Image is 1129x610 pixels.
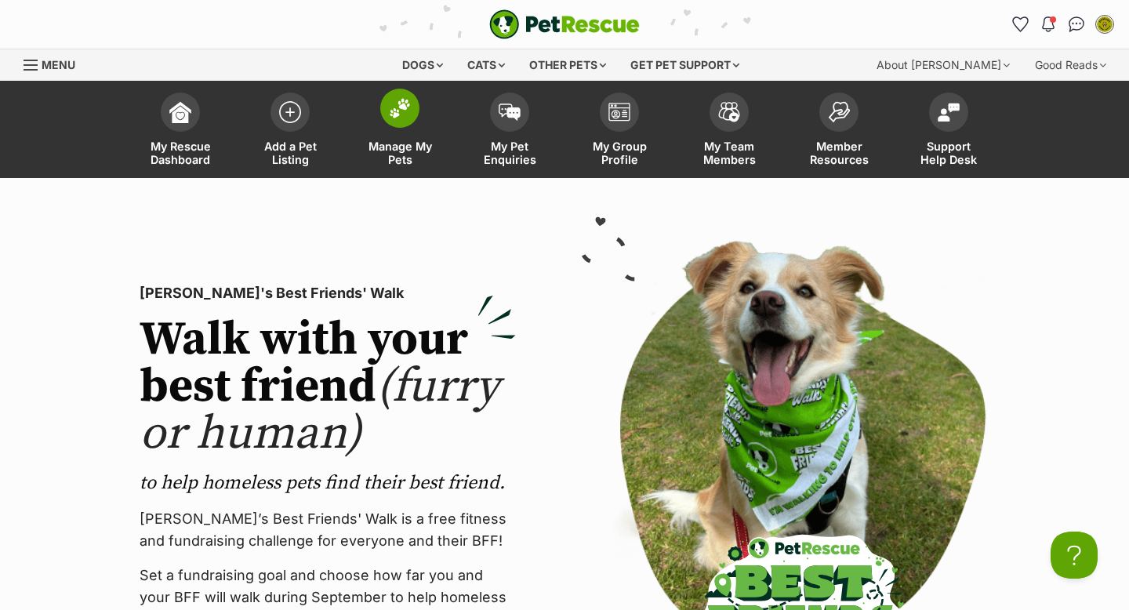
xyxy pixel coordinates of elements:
[279,101,301,123] img: add-pet-listing-icon-0afa8454b4691262ce3f59096e99ab1cd57d4a30225e0717b998d2c9b9846f56.svg
[125,85,235,178] a: My Rescue Dashboard
[140,358,499,463] span: (furry or human)
[1007,12,1117,37] ul: Account quick links
[365,140,435,166] span: Manage My Pets
[455,85,564,178] a: My Pet Enquiries
[391,49,454,81] div: Dogs
[518,49,617,81] div: Other pets
[619,49,750,81] div: Get pet support
[938,103,960,122] img: help-desk-icon-fdf02630f3aa405de69fd3d07c3f3aa587a6932b1a1747fa1d2bba05be0121f9.svg
[145,140,216,166] span: My Rescue Dashboard
[1097,16,1113,32] img: Isabels profile pic
[564,85,674,178] a: My Group Profile
[42,58,75,71] span: Menu
[235,85,345,178] a: Add a Pet Listing
[169,101,191,123] img: dashboard-icon-eb2f2d2d3e046f16d808141f083e7271f6b2e854fb5c12c21221c1fb7104beca.svg
[255,140,325,166] span: Add a Pet Listing
[866,49,1021,81] div: About [PERSON_NAME]
[828,101,850,122] img: member-resources-icon-8e73f808a243e03378d46382f2149f9095a855e16c252ad45f914b54edf8863c.svg
[489,9,640,39] img: logo-e224e6f780fb5917bec1dbf3a21bbac754714ae5b6737aabdf751b685950b380.svg
[474,140,545,166] span: My Pet Enquiries
[1007,12,1033,37] a: Favourites
[804,140,874,166] span: Member Resources
[608,103,630,122] img: group-profile-icon-3fa3cf56718a62981997c0bc7e787c4b2cf8bcc04b72c1350f741eb67cf2f40e.svg
[784,85,894,178] a: Member Resources
[674,85,784,178] a: My Team Members
[140,470,516,496] p: to help homeless pets find their best friend.
[1092,12,1117,37] button: My account
[1064,12,1089,37] a: Conversations
[913,140,984,166] span: Support Help Desk
[389,98,411,118] img: manage-my-pets-icon-02211641906a0b7f246fdf0571729dbe1e7629f14944591b6c1af311fb30b64b.svg
[1042,16,1055,32] img: notifications-46538b983faf8c2785f20acdc204bb7945ddae34d4c08c2a6579f10ce5e182be.svg
[345,85,455,178] a: Manage My Pets
[1069,16,1085,32] img: chat-41dd97257d64d25036548639549fe6c8038ab92f7586957e7f3b1b290dea8141.svg
[140,317,516,458] h2: Walk with your best friend
[584,140,655,166] span: My Group Profile
[894,85,1004,178] a: Support Help Desk
[1024,49,1117,81] div: Good Reads
[1051,532,1098,579] iframe: Help Scout Beacon - Open
[456,49,516,81] div: Cats
[140,508,516,552] p: [PERSON_NAME]’s Best Friends' Walk is a free fitness and fundraising challenge for everyone and t...
[1036,12,1061,37] button: Notifications
[694,140,764,166] span: My Team Members
[489,9,640,39] a: PetRescue
[140,282,516,304] p: [PERSON_NAME]'s Best Friends' Walk
[24,49,86,78] a: Menu
[718,102,740,122] img: team-members-icon-5396bd8760b3fe7c0b43da4ab00e1e3bb1a5d9ba89233759b79545d2d3fc5d0d.svg
[499,103,521,121] img: pet-enquiries-icon-7e3ad2cf08bfb03b45e93fb7055b45f3efa6380592205ae92323e6603595dc1f.svg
